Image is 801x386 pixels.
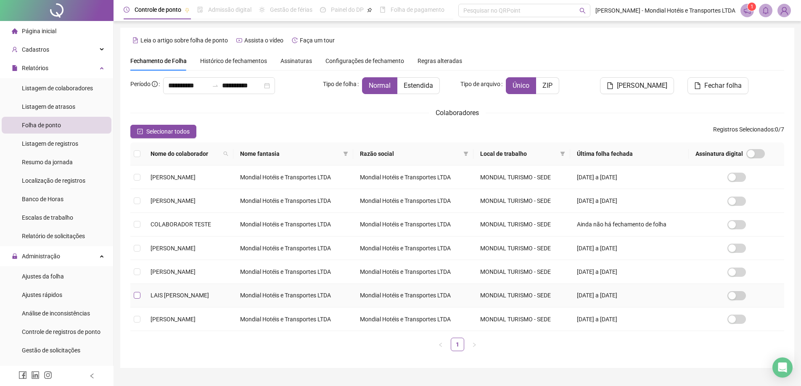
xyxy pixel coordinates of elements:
[22,273,64,280] span: Ajustes da folha
[22,291,62,298] span: Ajustes rápidos
[778,4,790,17] img: 89290
[434,338,447,351] li: Página anterior
[353,260,473,284] td: Mondial Hotéis e Transportes LTDA
[135,6,181,13] span: Controle de ponto
[244,37,283,44] span: Assista o vídeo
[704,81,742,91] span: Fechar folha
[233,236,353,260] td: Mondial Hotéis e Transportes LTDA
[89,373,95,379] span: left
[233,260,353,284] td: Mondial Hotéis e Transportes LTDA
[438,342,443,347] span: left
[473,307,570,331] td: MONDIAL TURISMO - SEDE
[12,65,18,71] span: file
[200,58,267,64] span: Histórico de fechamentos
[570,189,689,213] td: [DATE] a [DATE]
[460,79,500,89] span: Tipo de arquivo
[331,6,364,13] span: Painel do DP
[22,140,78,147] span: Listagem de registros
[22,85,93,92] span: Listagem de colaboradores
[223,151,228,156] span: search
[391,6,444,13] span: Folha de pagamento
[480,149,557,158] span: Local de trabalho
[132,37,138,43] span: file-text
[233,165,353,189] td: Mondial Hotéis e Transportes LTDA
[22,122,61,129] span: Folha de ponto
[570,142,689,165] th: Última folha fechada
[695,149,743,158] span: Assinatura digital
[451,338,464,351] a: 1
[22,365,53,372] span: Ocorrências
[151,221,211,228] span: COLABORADOR TESTE
[341,147,350,160] span: filter
[600,77,674,94] button: [PERSON_NAME]
[130,58,187,64] span: Fechamento de Folha
[151,174,196,181] span: [PERSON_NAME]
[570,260,689,284] td: [DATE] a [DATE]
[197,7,203,13] span: file-done
[270,6,312,13] span: Gestão de férias
[212,82,219,89] span: swap-right
[687,77,748,94] button: Fechar folha
[151,268,196,275] span: [PERSON_NAME]
[369,81,391,89] span: Normal
[240,149,340,158] span: Nome fantasia
[124,7,130,13] span: clock-circle
[473,213,570,236] td: MONDIAL TURISMO - SEDE
[772,357,793,378] div: Open Intercom Messenger
[22,310,90,317] span: Análise de inconsistências
[462,147,470,160] span: filter
[542,81,553,89] span: ZIP
[22,103,75,110] span: Listagem de atrasos
[233,307,353,331] td: Mondial Hotéis e Transportes LTDA
[343,151,348,156] span: filter
[570,284,689,307] td: [DATE] a [DATE]
[236,37,242,43] span: youtube
[22,177,85,184] span: Localização de registros
[418,58,462,64] span: Regras alteradas
[222,147,230,160] span: search
[130,125,196,138] button: Selecionar todos
[473,236,570,260] td: MONDIAL TURISMO - SEDE
[436,109,479,117] span: Colaboradores
[22,233,85,239] span: Relatório de solicitações
[146,127,190,136] span: Selecionar todos
[185,8,190,13] span: pushpin
[151,292,209,299] span: LAIS [PERSON_NAME]
[360,149,460,158] span: Razão social
[473,260,570,284] td: MONDIAL TURISMO - SEDE
[212,82,219,89] span: to
[22,347,80,354] span: Gestão de solicitações
[463,151,468,156] span: filter
[353,236,473,260] td: Mondial Hotéis e Transportes LTDA
[713,125,784,138] span: : 0 / 7
[404,81,433,89] span: Estendida
[353,213,473,236] td: Mondial Hotéis e Transportes LTDA
[22,65,48,71] span: Relatórios
[694,82,701,89] span: file
[713,126,774,133] span: Registros Selecionados
[570,307,689,331] td: [DATE] a [DATE]
[19,371,27,379] span: facebook
[367,8,372,13] span: pushpin
[468,338,481,351] li: Próxima página
[12,28,18,34] span: home
[607,82,613,89] span: file
[751,4,753,10] span: 1
[472,342,477,347] span: right
[320,7,326,13] span: dashboard
[22,196,63,202] span: Banco de Horas
[617,81,667,91] span: [PERSON_NAME]
[513,81,529,89] span: Único
[292,37,298,43] span: history
[323,79,357,89] span: Tipo de folha
[22,159,73,165] span: Resumo da jornada
[233,213,353,236] td: Mondial Hotéis e Transportes LTDA
[748,3,756,11] sup: 1
[151,197,196,204] span: [PERSON_NAME]
[468,338,481,351] button: right
[22,328,100,335] span: Controle de registros de ponto
[44,371,52,379] span: instagram
[577,221,666,228] span: Ainda não há fechamento de folha
[12,47,18,53] span: user-add
[22,214,73,221] span: Escalas de trabalho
